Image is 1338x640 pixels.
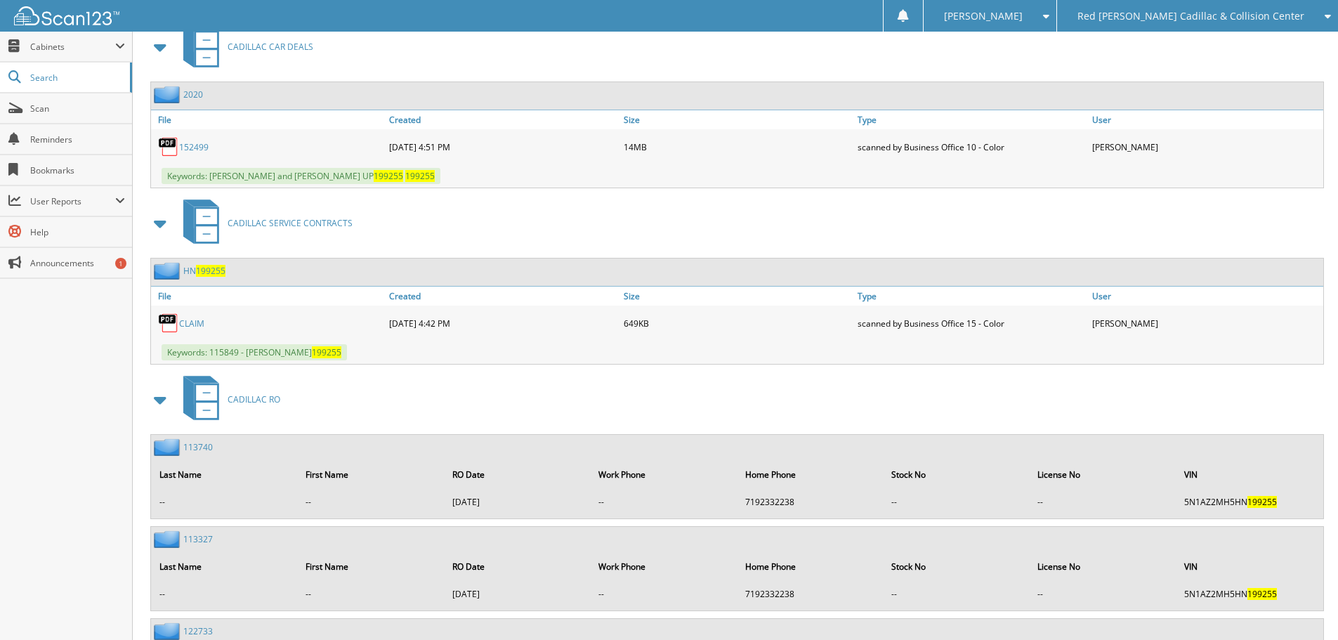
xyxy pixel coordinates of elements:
span: Bookmarks [30,164,125,176]
span: 199255 [196,265,225,277]
td: [DATE] [445,582,590,606]
th: First Name [299,460,443,489]
img: folder2.png [154,438,183,456]
td: -- [1030,490,1175,514]
span: [PERSON_NAME] [944,12,1023,20]
a: File [151,287,386,306]
img: PDF.png [158,136,179,157]
td: 5N1AZ2MH5HN [1177,582,1322,606]
th: Work Phone [591,460,736,489]
a: Size [620,110,855,129]
th: RO Date [445,460,590,489]
th: RO Date [445,552,590,581]
td: 7192332238 [738,490,883,514]
a: CADILLAC SERVICE CONTRACTS [175,195,353,251]
div: 649KB [620,309,855,337]
a: 2020 [183,89,203,100]
th: Work Phone [591,552,736,581]
td: -- [884,490,1029,514]
img: scan123-logo-white.svg [14,6,119,25]
div: scanned by Business Office 15 - Color [854,309,1089,337]
th: License No [1030,460,1175,489]
th: VIN [1177,552,1322,581]
a: Size [620,287,855,306]
span: Reminders [30,133,125,145]
td: 7192332238 [738,582,883,606]
a: CLAIM [179,318,204,329]
td: 5N1AZ2MH5HN [1177,490,1322,514]
div: [DATE] 4:51 PM [386,133,620,161]
a: User [1089,110,1323,129]
span: 199255 [312,346,341,358]
a: Created [386,287,620,306]
span: Help [30,226,125,238]
img: folder2.png [154,622,183,640]
a: CADILLAC RO [175,372,280,427]
td: [DATE] [445,490,590,514]
div: scanned by Business Office 10 - Color [854,133,1089,161]
span: Red [PERSON_NAME] Cadillac & Collision Center [1077,12,1304,20]
img: folder2.png [154,86,183,103]
td: -- [299,490,443,514]
span: 199255 [374,170,403,182]
span: CADILLAC CAR DEALS [228,41,313,53]
a: CADILLAC CAR DEALS [175,19,313,74]
a: 113740 [183,441,213,453]
th: Home Phone [738,460,883,489]
a: 122733 [183,625,213,637]
th: Stock No [884,460,1029,489]
a: Type [854,110,1089,129]
a: Type [854,287,1089,306]
a: User [1089,287,1323,306]
span: CADILLAC SERVICE CONTRACTS [228,217,353,229]
img: folder2.png [154,262,183,280]
span: Cabinets [30,41,115,53]
th: Last Name [152,552,297,581]
img: PDF.png [158,313,179,334]
span: Scan [30,103,125,115]
span: 199255 [1247,588,1277,600]
th: Home Phone [738,552,883,581]
div: 14MB [620,133,855,161]
a: File [151,110,386,129]
td: -- [152,490,297,514]
td: -- [591,490,736,514]
td: -- [884,582,1029,606]
span: CADILLAC RO [228,393,280,405]
div: 1 [115,258,126,269]
span: Search [30,72,123,84]
span: User Reports [30,195,115,207]
span: Keywords: 115849 - [PERSON_NAME] [162,344,347,360]
th: License No [1030,552,1175,581]
div: [PERSON_NAME] [1089,133,1323,161]
td: -- [591,582,736,606]
div: [DATE] 4:42 PM [386,309,620,337]
a: 113327 [183,533,213,545]
th: First Name [299,552,443,581]
span: 199255 [405,170,435,182]
a: 152499 [179,141,209,153]
th: Last Name [152,460,297,489]
span: Announcements [30,257,125,269]
th: VIN [1177,460,1322,489]
td: -- [1030,582,1175,606]
td: -- [152,582,297,606]
a: HN199255 [183,265,225,277]
th: Stock No [884,552,1029,581]
span: 199255 [1247,496,1277,508]
td: -- [299,582,443,606]
a: Created [386,110,620,129]
span: Keywords: [PERSON_NAME] and [PERSON_NAME] UP [162,168,440,184]
img: folder2.png [154,530,183,548]
div: [PERSON_NAME] [1089,309,1323,337]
